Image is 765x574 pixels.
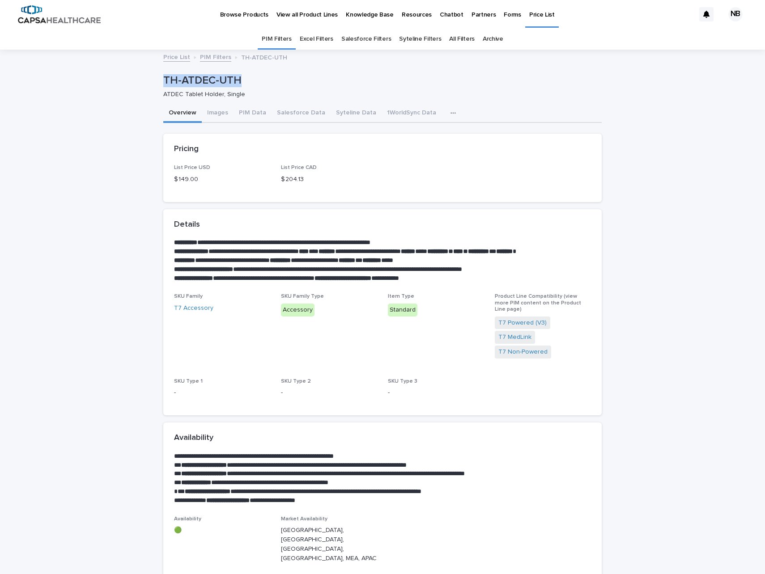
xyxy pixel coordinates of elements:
[174,294,203,299] span: SKU Family
[174,516,201,522] span: Availability
[174,433,213,443] h2: Availability
[281,304,314,317] div: Accessory
[174,379,203,384] span: SKU Type 1
[174,388,270,397] p: -
[388,379,417,384] span: SKU Type 3
[300,29,333,50] a: Excel Filters
[495,294,581,312] span: Product Line Compatibility (view more PIM content on the Product Line page)
[498,318,547,328] a: T7 Powered (V3)
[728,7,743,21] div: NB
[281,388,377,397] p: -
[388,294,414,299] span: Item Type
[200,51,231,62] a: PIM Filters
[174,220,200,230] h2: Details
[262,29,292,50] a: PIM Filters
[241,52,287,62] p: TH-ATDEC-UTH
[498,347,548,357] a: T7 Non-Powered
[388,304,417,317] div: Standard
[281,516,327,522] span: Market Availability
[399,29,441,50] a: Syteline Filters
[174,526,270,535] p: 🟢
[163,51,190,62] a: Price List
[281,165,317,170] span: List Price CAD
[498,333,531,342] a: T7 MedLink
[174,144,199,154] h2: Pricing
[331,104,382,123] button: Syteline Data
[341,29,391,50] a: Salesforce Filters
[281,175,377,184] p: $ 204.13
[174,165,210,170] span: List Price USD
[163,91,595,98] p: ATDEC Tablet Holder, Single
[174,175,270,184] p: $ 149.00
[382,104,442,123] button: 1WorldSync Data
[281,526,377,563] p: [GEOGRAPHIC_DATA], [GEOGRAPHIC_DATA], [GEOGRAPHIC_DATA], [GEOGRAPHIC_DATA], MEA, APAC
[202,104,234,123] button: Images
[388,388,484,397] p: -
[18,5,101,23] img: B5p4sRfuTuC72oLToeu7
[174,304,213,313] a: T7 Accessory
[234,104,272,123] button: PIM Data
[483,29,503,50] a: Archive
[449,29,475,50] a: All Filters
[163,74,598,87] p: TH-ATDEC-UTH
[281,379,311,384] span: SKU Type 2
[272,104,331,123] button: Salesforce Data
[281,294,324,299] span: SKU Family Type
[163,104,202,123] button: Overview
